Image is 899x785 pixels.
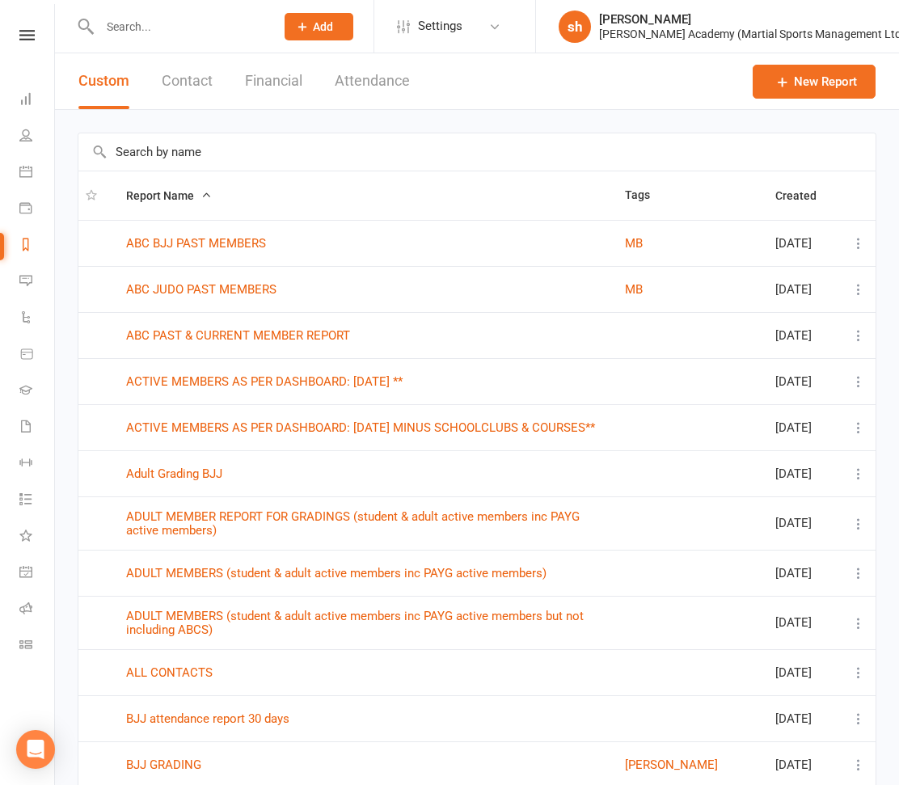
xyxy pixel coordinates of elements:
[285,13,353,40] button: Add
[625,755,718,774] button: [PERSON_NAME]
[768,596,842,649] td: [DATE]
[625,280,643,299] button: MB
[768,266,842,312] td: [DATE]
[768,312,842,358] td: [DATE]
[126,466,222,481] a: Adult Grading BJJ
[78,133,876,171] input: Search by name
[775,189,834,202] span: Created
[418,8,462,44] span: Settings
[162,53,213,109] button: Contact
[126,328,350,343] a: ABC PAST & CURRENT MEMBER REPORT
[768,450,842,496] td: [DATE]
[126,374,403,389] a: ACTIVE MEMBERS AS PER DASHBOARD: [DATE] **
[126,420,595,435] a: ACTIVE MEMBERS AS PER DASHBOARD: [DATE] MINUS SCHOOLCLUBS & COURSES**
[78,53,129,109] button: Custom
[126,509,580,538] a: ADULT MEMBER REPORT FOR GRADINGS (student & adult active members inc PAYG active members)
[768,695,842,741] td: [DATE]
[19,119,56,155] a: People
[768,358,842,404] td: [DATE]
[19,192,56,228] a: Payments
[19,82,56,119] a: Dashboard
[313,20,333,33] span: Add
[768,649,842,695] td: [DATE]
[19,155,56,192] a: Calendar
[126,282,276,297] a: ABC JUDO PAST MEMBERS
[768,404,842,450] td: [DATE]
[16,730,55,769] div: Open Intercom Messenger
[126,758,201,772] a: BJJ GRADING
[768,220,842,266] td: [DATE]
[126,566,547,580] a: ADULT MEMBERS (student & adult active members inc PAYG active members)
[19,228,56,264] a: Reports
[753,65,876,99] a: New Report
[618,171,768,220] th: Tags
[775,186,834,205] button: Created
[126,189,212,202] span: Report Name
[19,555,56,592] a: General attendance kiosk mode
[335,53,410,109] button: Attendance
[245,53,302,109] button: Financial
[768,550,842,596] td: [DATE]
[19,628,56,665] a: Class kiosk mode
[126,711,289,726] a: BJJ attendance report 30 days
[126,236,266,251] a: ABC BJJ PAST MEMBERS
[625,234,643,253] button: MB
[19,592,56,628] a: Roll call kiosk mode
[126,609,584,637] a: ADULT MEMBERS (student & adult active members inc PAYG active members but not including ABCS)
[19,337,56,374] a: Product Sales
[19,519,56,555] a: What's New
[768,496,842,550] td: [DATE]
[126,665,213,680] a: ALL CONTACTS
[126,186,212,205] button: Report Name
[95,15,264,38] input: Search...
[559,11,591,43] div: sh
